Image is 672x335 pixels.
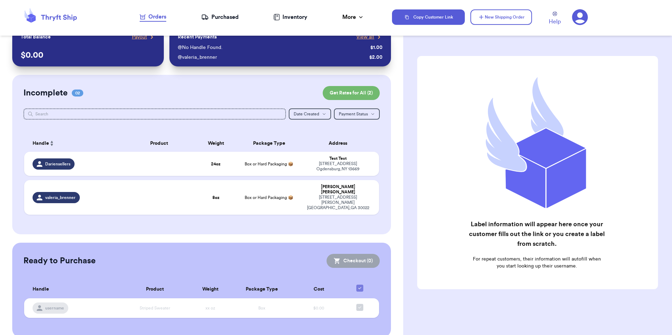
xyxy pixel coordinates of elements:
span: Striped Sweater [140,306,170,310]
p: $ 0.00 [21,50,155,61]
th: Cost [293,280,345,298]
span: Box or Hard Packaging 📦 [245,162,293,166]
th: Address [301,135,379,152]
span: 02 [72,90,83,97]
a: View all [356,34,383,41]
p: Total Balance [21,34,51,41]
th: Package Type [231,280,293,298]
a: Inventory [273,13,307,21]
th: Weight [195,135,237,152]
span: Dariensellers [45,161,70,167]
div: More [342,13,364,21]
span: xx oz [205,306,215,310]
button: Date Created [289,108,331,120]
th: Weight [189,280,231,298]
button: Checkout (0) [327,254,380,268]
button: Sort ascending [49,139,55,148]
div: @ valeria_brenner [178,54,367,61]
a: Orders [140,13,166,22]
div: [STREET_ADDRESS] [PERSON_NAME][GEOGRAPHIC_DATA] , GA 30022 [305,195,371,211]
span: Date Created [294,112,319,116]
button: Copy Customer Link [392,9,465,25]
th: Product [124,135,195,152]
span: Help [549,17,561,26]
p: For repeat customers, their information will autofill when you start looking up their username. [468,256,605,270]
div: $ 2.00 [369,54,383,61]
span: Payout [132,34,147,41]
span: Payment Status [339,112,368,116]
h2: Ready to Purchase [23,255,96,266]
p: Recent Payments [178,34,217,41]
strong: 8 oz [212,195,219,200]
span: Handle [33,286,49,293]
a: Payout [132,34,155,41]
div: [STREET_ADDRESS] Ogdensburg , NY 13669 [305,161,371,172]
span: View all [356,34,374,41]
span: $0.00 [313,306,324,310]
span: username [45,305,64,311]
span: Box or Hard Packaging 📦 [245,195,293,200]
span: Box [258,306,265,310]
a: Help [549,12,561,26]
th: Package Type [237,135,301,152]
div: $ 1.00 [370,44,383,51]
h2: Label information will appear here once your customer fills out the link or you create a label fr... [468,219,605,249]
div: Test Test [305,156,371,161]
span: Handle [33,140,49,147]
input: Search [23,108,286,120]
th: Product [120,280,189,298]
div: Orders [140,13,166,21]
button: New Shipping Order [470,9,532,25]
button: Get Rates for All (2) [323,86,380,100]
strong: 24 oz [211,162,220,166]
h2: Incomplete [23,87,68,99]
button: Payment Status [334,108,380,120]
div: [PERSON_NAME] [PERSON_NAME] [305,184,371,195]
div: @ No Handle Found. [178,44,368,51]
span: valeria_brenner [45,195,76,200]
a: Purchased [201,13,239,21]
